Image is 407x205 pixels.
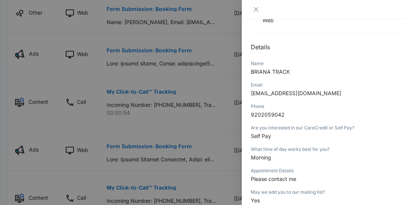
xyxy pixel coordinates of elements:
span: Morning [251,154,271,161]
div: Are you interested in our CareCredit or Self Pay? [251,125,398,131]
span: [EMAIL_ADDRESS][DOMAIN_NAME] [251,90,341,96]
span: close [253,6,259,12]
div: Email [251,82,398,88]
div: May we add you to our mailing list? [251,189,398,196]
div: What time of day works best for you? [251,146,398,153]
span: 9202059042 [251,111,285,118]
button: Close [251,6,261,13]
h2: Details [251,43,398,52]
div: Name [251,60,398,67]
div: Phone [251,103,398,110]
span: Please contact me [251,176,296,182]
span: Yes [251,197,260,203]
span: Self Pay [251,133,271,139]
span: BRIANA TRACK [251,68,290,75]
p: Web [262,16,276,24]
div: Appointment Details [251,167,398,174]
